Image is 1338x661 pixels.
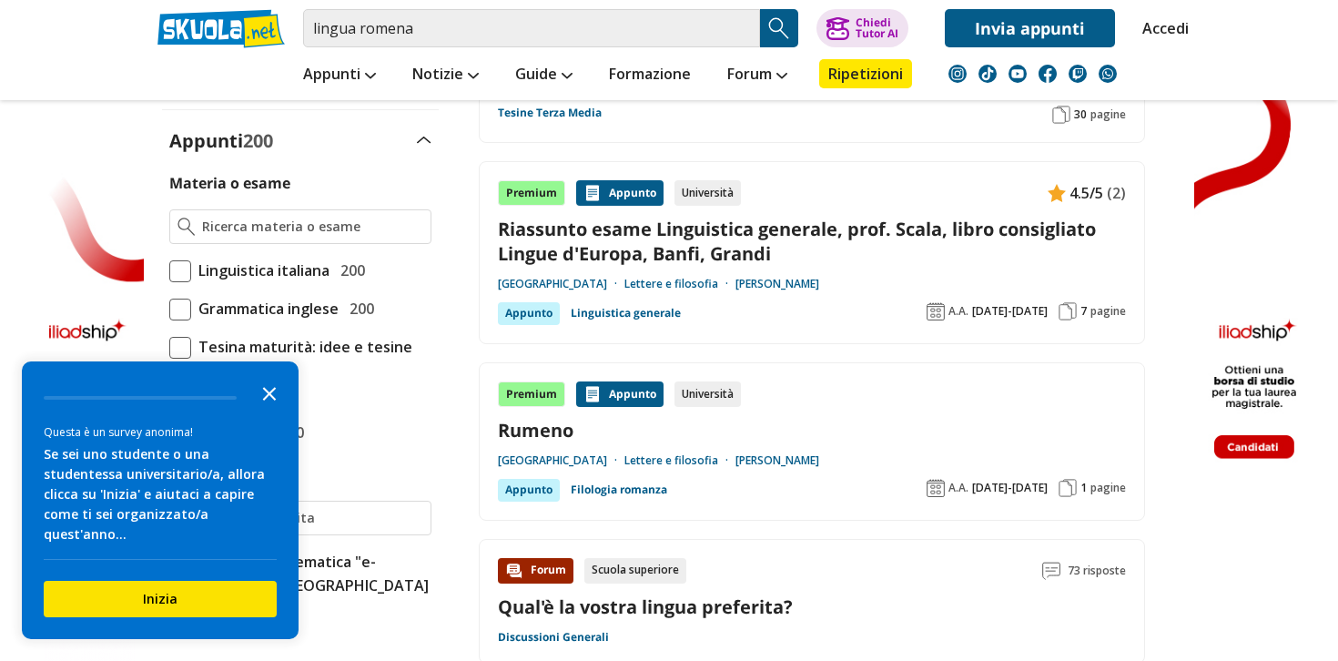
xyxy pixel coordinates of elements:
img: facebook [1039,65,1057,83]
a: [GEOGRAPHIC_DATA] [498,453,624,468]
a: Filologia romanza [571,479,667,501]
a: Linguistica generale [571,302,681,324]
a: Lettere e filosofia [624,277,735,291]
input: Cerca appunti, riassunti o versioni [303,9,760,47]
img: twitch [1069,65,1087,83]
span: Tesina maturità: idee e tesine svolte [191,335,431,382]
div: Università [674,180,741,206]
span: Linguistica italiana [191,259,329,282]
a: Forum [723,59,792,92]
img: instagram [948,65,967,83]
img: Pagine [1059,479,1077,497]
img: Forum contenuto [505,562,523,580]
a: [GEOGRAPHIC_DATA] [498,277,624,291]
img: Ricerca materia o esame [177,218,195,236]
img: youtube [1009,65,1027,83]
div: Premium [498,381,565,407]
img: WhatsApp [1099,65,1117,83]
img: Apri e chiudi sezione [417,137,431,144]
span: 30 [1074,107,1087,122]
span: [DATE]-[DATE] [972,304,1048,319]
a: Ripetizioni [819,59,912,88]
span: Università telematica "e-Campus" di [GEOGRAPHIC_DATA] (CO) [191,550,431,621]
span: A.A. [948,481,968,495]
a: Guide [511,59,577,92]
div: Chiedi Tutor AI [856,17,898,39]
span: pagine [1090,107,1126,122]
div: Se sei uno studente o una studentessa universitario/a, allora clicca su 'Inizia' e aiutaci a capi... [44,444,277,544]
img: Appunti contenuto [583,184,602,202]
a: Discussioni Generali [498,630,609,645]
a: [PERSON_NAME] [735,277,819,291]
img: Anno accademico [927,479,945,497]
span: 200 [243,128,273,153]
img: tiktok [978,65,997,83]
button: Close the survey [251,374,288,411]
a: Formazione [604,59,695,92]
button: Search Button [760,9,798,47]
button: ChiediTutor AI [816,9,908,47]
img: Cerca appunti, riassunti o versioni [765,15,793,42]
span: 4.5/5 [1069,181,1103,205]
input: Ricerca universita [202,509,423,527]
input: Ricerca materia o esame [202,218,423,236]
span: 200 [342,297,374,320]
span: [DATE]-[DATE] [972,481,1048,495]
span: 1 [1080,481,1087,495]
a: Qual'è la vostra lingua preferita? [498,595,793,619]
img: Appunti contenuto [1048,184,1066,202]
a: Rumeno [498,418,1126,442]
span: 7 [1080,304,1087,319]
a: [PERSON_NAME] [735,453,819,468]
span: A.A. [948,304,968,319]
a: Tesine Terza Media [498,106,602,120]
span: Grammatica inglese [191,297,339,320]
span: pagine [1090,481,1126,495]
a: Accedi [1142,9,1181,47]
span: 73 risposte [1068,558,1126,584]
span: (2) [1107,181,1126,205]
a: Appunti [299,59,380,92]
div: Scuola superiore [584,558,686,584]
label: Materia o esame [169,173,290,193]
img: Pagine [1052,106,1070,124]
img: Appunti contenuto [583,385,602,403]
div: Università [674,381,741,407]
div: Appunto [498,479,560,501]
a: Lettere e filosofia [624,453,735,468]
div: Survey [22,361,299,639]
img: Commenti lettura [1042,562,1060,580]
div: Appunto [498,302,560,324]
div: Forum [498,558,573,584]
button: Inizia [44,581,277,617]
img: Anno accademico [927,302,945,320]
a: Riassunto esame Linguistica generale, prof. Scala, libro consigliato Lingue d'Europa, Banfi, Grandi [498,217,1126,266]
div: Questa è un survey anonima! [44,423,277,441]
a: Notizie [408,59,483,92]
span: 200 [333,259,365,282]
span: pagine [1090,304,1126,319]
div: Premium [498,180,565,206]
img: Pagine [1059,302,1077,320]
div: Appunto [576,180,664,206]
label: Appunti [169,128,273,153]
div: Appunto [576,381,664,407]
a: Invia appunti [945,9,1115,47]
